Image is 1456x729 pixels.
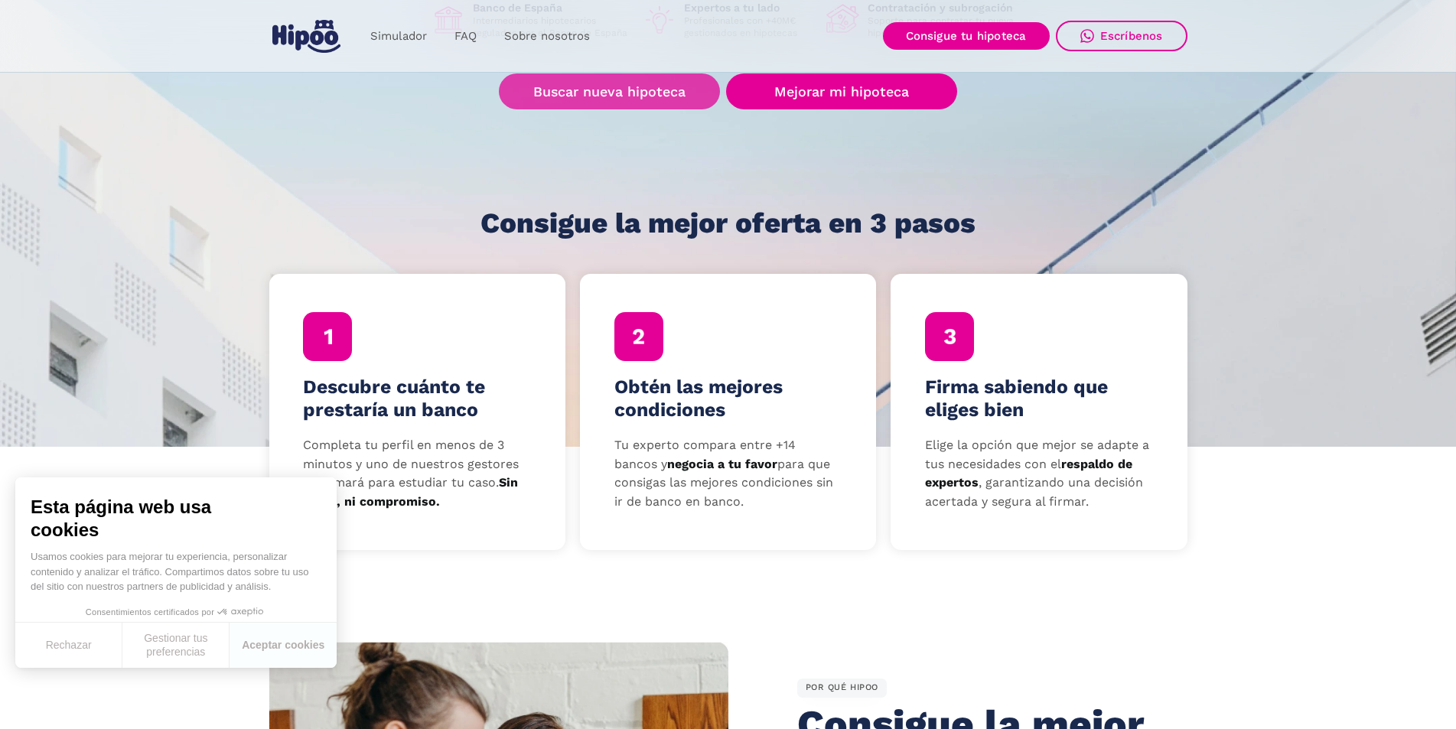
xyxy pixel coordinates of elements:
[303,475,518,509] strong: Sin coste, ni compromiso.
[667,457,777,471] strong: negocia a tu favor
[269,14,344,59] a: home
[614,376,842,421] h4: Obtén las mejores condiciones
[499,73,720,109] a: Buscar nueva hipoteca
[726,73,956,109] a: Mejorar mi hipoteca
[357,21,441,51] a: Simulador
[925,376,1153,421] h4: Firma sabiendo que eliges bien
[490,21,604,51] a: Sobre nosotros
[1100,29,1163,43] div: Escríbenos
[925,436,1153,512] p: Elige la opción que mejor se adapte a tus necesidades con el , garantizando una decisión acertada...
[480,208,976,239] h1: Consigue la mejor oferta en 3 pasos
[614,436,842,512] p: Tu experto compara entre +14 bancos y para que consigas las mejores condiciones sin ir de banco e...
[797,679,888,698] div: POR QUÉ HIPOO
[303,376,531,421] h4: Descubre cuánto te prestaría un banco
[303,436,531,512] p: Completa tu perfil en menos de 3 minutos y uno de nuestros gestores te llamará para estudiar tu c...
[883,22,1050,50] a: Consigue tu hipoteca
[1056,21,1187,51] a: Escríbenos
[441,21,490,51] a: FAQ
